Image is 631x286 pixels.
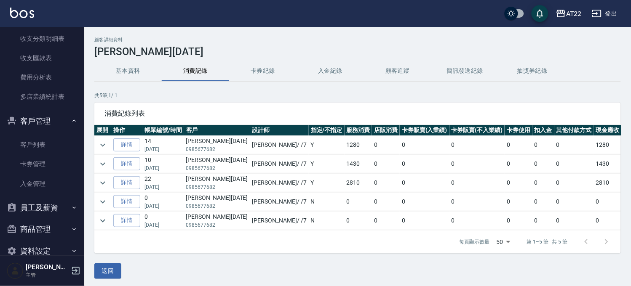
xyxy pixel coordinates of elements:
td: 0 [345,212,372,230]
td: [PERSON_NAME] / /7 [250,174,309,192]
h2: 顧客詳細資料 [94,37,621,42]
p: 共 5 筆, 1 / 1 [94,92,621,99]
p: [DATE] [144,183,182,191]
button: 消費記錄 [162,61,229,81]
td: 1280 [594,136,622,154]
td: 0 [142,193,184,211]
td: [PERSON_NAME] / /7 [250,212,309,230]
td: 0 [532,136,554,154]
a: 詳情 [113,138,140,151]
img: Logo [10,8,34,18]
td: 0 [532,212,554,230]
button: 抽獎券紀錄 [499,61,566,81]
a: 詳情 [113,195,140,208]
th: 現金應收 [594,125,622,136]
button: 入金紀錄 [297,61,364,81]
a: 多店業績統計表 [3,87,81,106]
button: AT22 [553,5,585,22]
button: 基本資料 [94,61,162,81]
p: 每頁顯示數量 [460,238,490,246]
td: [PERSON_NAME][DATE] [184,193,250,211]
a: 詳情 [113,157,140,170]
td: 0 [505,174,532,192]
td: 0 [505,193,532,211]
th: 服務消費 [345,125,372,136]
td: 0 [505,136,532,154]
th: 設計師 [250,125,309,136]
th: 扣入金 [532,125,554,136]
td: 0 [142,212,184,230]
button: expand row [96,177,109,189]
th: 店販消費 [372,125,400,136]
p: [DATE] [144,164,182,172]
th: 卡券販賣(入業績) [400,125,449,136]
th: 卡券販賣(不入業績) [449,125,505,136]
td: 0 [345,193,372,211]
button: 商品管理 [3,218,81,240]
button: 顧客追蹤 [364,61,431,81]
a: 收支匯款表 [3,48,81,68]
p: 0985677682 [186,202,248,210]
a: 費用分析表 [3,68,81,87]
td: 0 [372,155,400,173]
td: 2810 [594,174,622,192]
td: 0 [400,193,449,211]
td: [PERSON_NAME][DATE] [184,155,250,173]
td: 0 [372,212,400,230]
a: 詳情 [113,214,140,227]
td: 0 [449,174,505,192]
td: N [309,212,345,230]
p: [DATE] [144,202,182,210]
img: Person [7,262,24,279]
td: 0 [400,212,449,230]
td: 1280 [345,136,372,154]
button: 客戶管理 [3,110,81,132]
td: N [309,193,345,211]
td: 0 [372,174,400,192]
a: 詳情 [113,176,140,189]
th: 指定/不指定 [309,125,345,136]
th: 操作 [111,125,142,136]
th: 客戶 [184,125,250,136]
td: 2810 [345,174,372,192]
button: save [532,5,548,22]
td: 0 [554,136,594,154]
button: 員工及薪資 [3,197,81,219]
th: 展開 [94,125,111,136]
a: 入金管理 [3,174,81,193]
td: 0 [372,193,400,211]
td: 10 [142,155,184,173]
th: 其他付款方式 [554,125,594,136]
th: 帳單編號/時間 [142,125,184,136]
button: expand row [96,139,109,151]
button: 卡券紀錄 [229,61,297,81]
h5: [PERSON_NAME] [26,263,69,271]
td: 0 [554,212,594,230]
td: 1430 [345,155,372,173]
p: 0985677682 [186,164,248,172]
td: 0 [554,174,594,192]
p: [DATE] [144,146,182,153]
td: 0 [554,193,594,211]
a: 收支分類明細表 [3,29,81,48]
button: 返回 [94,263,121,279]
td: 0 [594,212,622,230]
td: 0 [505,212,532,230]
th: 卡券使用 [505,125,532,136]
div: AT22 [566,8,582,19]
td: 0 [449,155,505,173]
button: expand row [96,214,109,227]
p: 0985677682 [186,221,248,229]
h3: [PERSON_NAME][DATE] [94,46,621,58]
td: [PERSON_NAME][DATE] [184,174,250,192]
a: 卡券管理 [3,154,81,174]
td: 22 [142,174,184,192]
p: 0985677682 [186,146,248,153]
td: 0 [505,155,532,173]
td: 0 [372,136,400,154]
p: 第 1–5 筆 共 5 筆 [527,238,568,246]
p: [DATE] [144,221,182,229]
button: expand row [96,158,109,170]
button: 簡訊發送紀錄 [431,61,499,81]
td: 0 [594,193,622,211]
